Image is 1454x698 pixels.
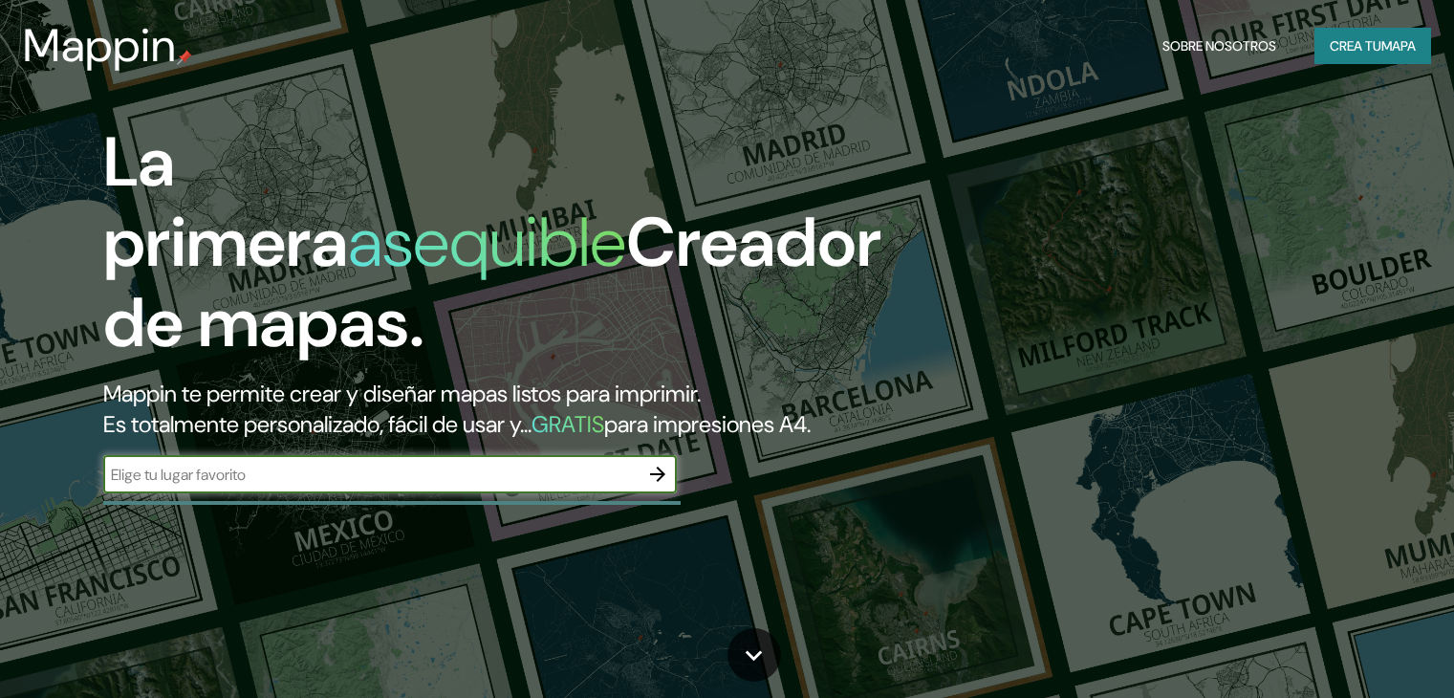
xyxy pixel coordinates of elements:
[604,409,811,439] font: para impresiones A4.
[103,464,639,486] input: Elige tu lugar favorito
[1155,28,1284,64] button: Sobre nosotros
[103,198,881,367] font: Creador de mapas.
[1381,37,1416,55] font: mapa
[103,379,701,408] font: Mappin te permite crear y diseñar mapas listos para imprimir.
[532,409,604,439] font: GRATIS
[348,198,626,287] font: asequible
[1330,37,1381,55] font: Crea tu
[23,15,177,76] font: Mappin
[103,118,348,287] font: La primera
[1314,28,1431,64] button: Crea tumapa
[177,50,192,65] img: pin de mapeo
[103,409,532,439] font: Es totalmente personalizado, fácil de usar y...
[1162,37,1276,55] font: Sobre nosotros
